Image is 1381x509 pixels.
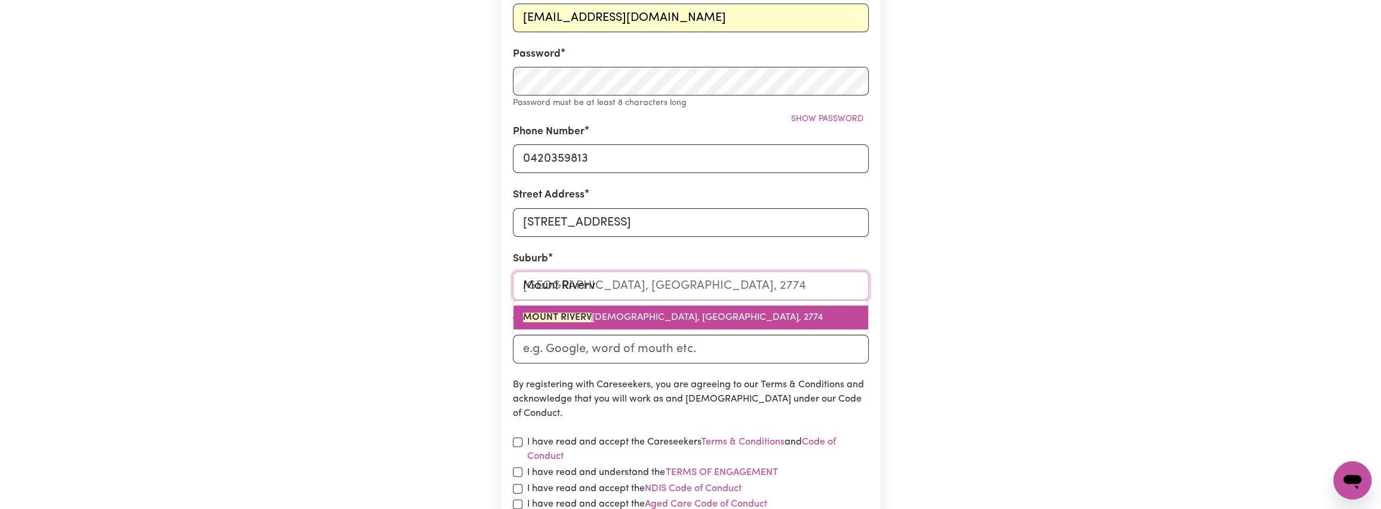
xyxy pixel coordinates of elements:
[665,465,779,480] button: I have read and understand the
[513,300,869,335] div: menu-options
[513,4,869,32] input: e.g. daniela.d88@gmail.com
[513,378,869,421] p: By registering with Careseekers, you are agreeing to our Terms & Conditions and acknowledge that ...
[513,272,869,300] input: e.g. North Bondi, New South Wales
[527,437,836,461] a: Code of Conduct
[1333,461,1371,499] iframe: Button to launch messaging window
[513,98,687,107] small: Password must be at least 8 characters long
[523,313,823,322] span: [DEMOGRAPHIC_DATA], [GEOGRAPHIC_DATA], 2774
[513,144,869,173] input: e.g. 0412 345 678
[513,187,585,203] label: Street Address
[645,484,742,493] a: NDIS Code of Conduct
[786,110,869,128] button: Show password
[513,306,868,329] a: MOUNT RIVERVIEW, New South Wales, 2774
[527,482,742,496] label: I have read and accept the
[791,115,863,124] span: Show password
[645,499,767,509] a: Aged Care Code of Conduct
[513,47,561,62] label: Password
[513,208,869,237] input: e.g. 221B Victoria St
[513,251,548,267] label: Suburb
[527,435,869,464] label: I have read and accept the Careseekers and
[513,335,869,363] input: e.g. Google, word of mouth etc.
[527,465,779,480] label: I have read and understand the
[701,437,785,447] a: Terms & Conditions
[523,313,592,322] mark: MOUNT RIVERV
[513,124,585,140] label: Phone Number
